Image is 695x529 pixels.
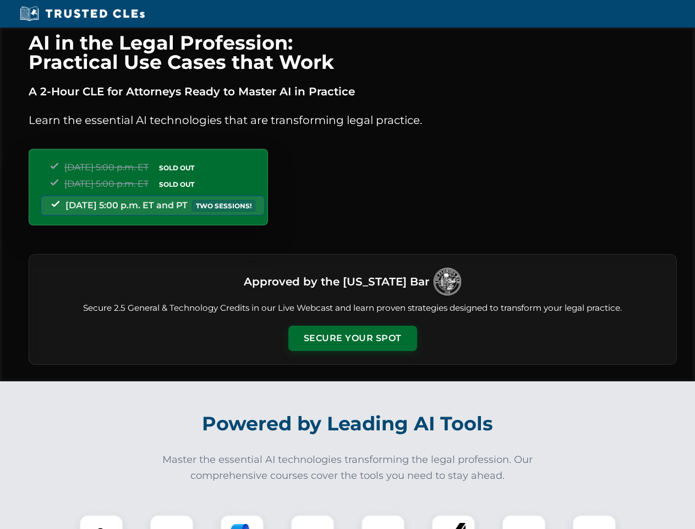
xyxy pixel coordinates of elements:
p: Secure 2.5 General & Technology Credits in our Live Webcast and learn proven strategies designed ... [42,302,663,315]
p: Master the essential AI technologies transforming the legal profession. Our comprehensive courses... [155,452,540,484]
img: Trusted CLEs [17,6,148,22]
img: Logo [434,268,461,295]
span: SOLD OUT [155,179,198,190]
span: [DATE] 5:00 p.m. ET [64,162,149,172]
h1: AI in the Legal Profession: Practical Use Cases that Work [29,33,677,72]
button: Secure Your Spot [288,326,417,351]
h3: Approved by the [US_STATE] Bar [244,272,429,292]
h2: Powered by Leading AI Tools [43,404,653,443]
p: A 2-Hour CLE for Attorneys Ready to Master AI in Practice [29,83,677,100]
span: SOLD OUT [155,162,198,174]
span: [DATE] 5:00 p.m. ET [64,179,149,189]
p: Learn the essential AI technologies that are transforming legal practice. [29,111,677,129]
